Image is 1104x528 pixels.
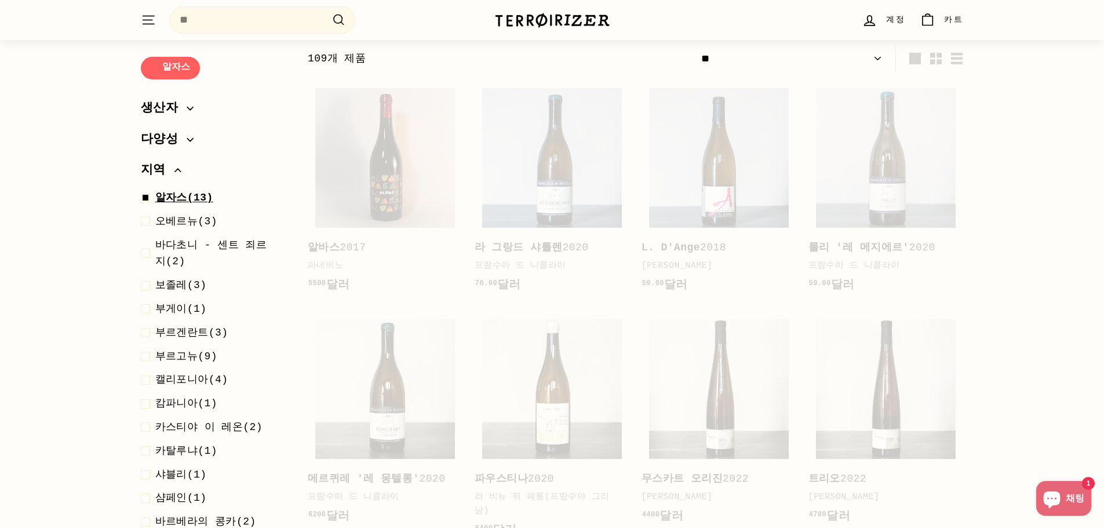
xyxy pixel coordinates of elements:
font: 2018 [700,242,726,253]
font: 2022 [723,473,749,485]
font: 알자스 [162,63,191,73]
font: 지역 [141,164,166,177]
a: 룰리 '레 메지에르'2020프랑수아 드 니콜라이 [808,80,964,305]
inbox-online-store-chat: Shopify 온라인 스토어 채팅 [1033,481,1095,519]
font: 프랑수아 드 니콜라이 [475,261,566,271]
font: 트리오 [808,473,840,485]
font: 메르퀴레 '레 몽텔롱' [308,473,420,485]
font: 파네비노 [308,261,344,271]
font: 샤블리 [155,469,187,480]
a: 라 그랑드 샤틀렌2020프랑수아 드 니콜라이 [475,80,630,305]
font: 파우스티나 [475,473,528,485]
font: (9) [198,351,217,362]
font: 다양성 [141,133,178,146]
font: [PERSON_NAME] [642,261,713,271]
a: 카트 [913,3,971,37]
font: 70.00 [475,279,497,287]
font: 바르베라의 콩카 [155,516,236,528]
font: 바다초니 - 센트 죄르지 [155,239,267,268]
font: (3) [187,280,207,292]
button: 다양성 [141,127,289,158]
font: 부게이 [155,303,187,315]
font: 달러 [497,278,521,292]
a: 계정 [855,3,913,37]
font: 2020 [420,473,446,485]
font: 달러 [831,278,855,292]
font: 생산자 [141,102,178,115]
font: 달러 [326,509,350,523]
font: (3) [209,327,228,338]
font: 보졸레 [155,280,187,292]
font: 달러 [326,278,350,292]
font: 알자스 [155,192,187,203]
font: 달러 [660,509,683,523]
font: 59.00 [809,279,831,287]
font: 라 그랑드 샤틀렌 [475,242,563,253]
font: 59.00 [642,279,664,287]
font: 라 비뉴 뒤 페롱(프랑수아 그리낭) [475,492,610,516]
font: 달러 [826,509,850,523]
font: 룰리 '레 메지에르' [808,242,909,253]
font: [PERSON_NAME] [642,492,713,502]
font: (1) [198,445,217,457]
font: 샴페인 [155,493,187,504]
font: 프랑수아 드 니콜라이 [808,261,900,271]
font: (3) [198,216,217,227]
font: 계정 [886,15,906,24]
font: 2017 [340,242,366,253]
font: 5500 [308,279,326,287]
font: L. D'Ange [642,242,700,253]
font: 2022 [840,473,866,485]
font: 카탈루냐 [155,445,198,457]
a: 알바스2017파네비노 [308,80,463,305]
font: 달러 [664,278,688,292]
font: (2) [243,421,263,433]
button: 지역 [141,158,289,190]
font: 109개 제품 [308,53,366,64]
font: 6200 [308,511,326,519]
font: (4) [209,374,228,386]
font: (1) [187,469,207,480]
font: (1) [198,398,217,410]
a: L. D'Ange2018[PERSON_NAME] [642,80,797,305]
font: 무스카트 오리진 [642,473,723,485]
font: [PERSON_NAME] [808,492,880,502]
font: 오베르뉴 [155,216,198,227]
font: (1) [187,303,207,315]
font: 4700 [809,511,827,519]
font: (1) [187,493,207,504]
font: (2) [166,256,185,268]
font: 부르고뉴 [155,351,198,362]
font: 4400 [642,511,660,519]
font: (2) [236,516,256,528]
button: 생산자 [141,96,289,128]
font: 카트 [944,15,964,24]
font: 카스티야 이 레온 [155,421,243,433]
font: 캄파니아 [155,398,198,410]
font: 프랑수아 드 니콜라이 [308,492,399,502]
font: (13) [187,192,213,203]
font: 캘리포니아 [155,374,209,386]
font: 2020 [909,242,935,253]
font: 알바스 [308,242,340,253]
font: 2020 [528,473,554,485]
font: 부르겐란트 [155,327,209,338]
font: 2020 [562,242,588,253]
